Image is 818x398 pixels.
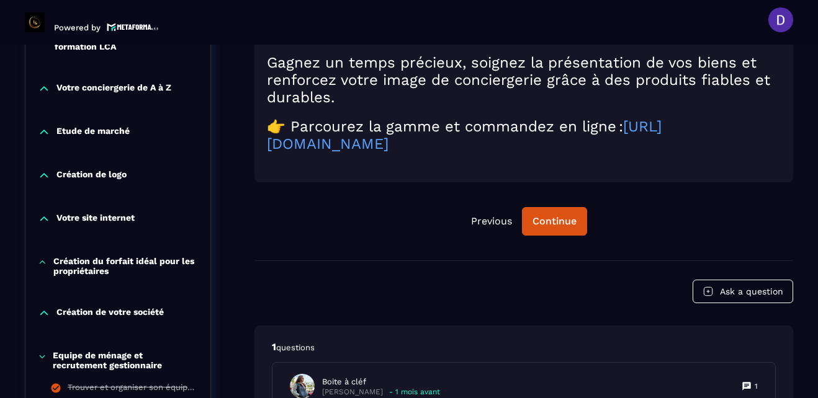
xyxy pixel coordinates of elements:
p: 1 [755,381,758,391]
div: Trouver et organiser son équipe de ménage [68,383,198,396]
a: [URL][DOMAIN_NAME] [267,118,662,153]
p: Powered by [54,23,101,32]
h2: Gagnez un temps précieux, soignez la présentation de vos biens et renforcez votre image de concie... [267,54,781,106]
p: Votre conciergerie de A à Z [56,82,171,95]
p: Création de votre société [56,307,164,319]
span: questions [276,343,315,352]
p: Votre site internet [56,213,135,225]
p: Equipe de ménage et recrutement gestionnaire [53,350,198,370]
p: Création du forfait idéal pour les propriétaires [53,256,198,276]
button: Previous [461,208,522,235]
h2: 👉 Parcourez la gamme et commandez en ligne : [267,118,781,153]
img: logo [107,22,159,32]
p: 1 [272,340,776,354]
img: logo-branding [25,12,45,32]
p: - 1 mois avant [389,387,440,397]
div: Continue [533,215,577,228]
button: Continue [522,207,587,236]
p: Création de logo [56,169,127,182]
button: Ask a question [693,280,793,303]
p: [PERSON_NAME] [322,387,383,397]
p: Boite à cléf [322,376,440,387]
p: Etude de marché [56,126,130,138]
